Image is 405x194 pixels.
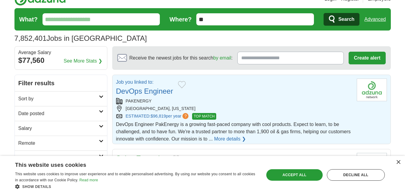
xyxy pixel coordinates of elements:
[22,185,51,189] span: Show details
[15,106,107,121] a: Date posted
[18,55,103,66] div: $77,560
[116,122,351,141] span: DevOps Engineer PakEnergy is a growing fast-paced company with cool products. Expect to learn, to...
[349,52,385,64] button: Create alert
[357,153,387,176] img: Company logo
[192,113,216,120] span: TOP MATCH
[116,98,352,104] div: PAKENERGY
[126,113,190,120] a: ESTIMATED:$96,819per year?
[64,57,102,65] a: See More Stats ❯
[324,13,359,26] button: Search
[19,15,38,24] label: What?
[14,34,147,42] h1: Jobs in [GEOGRAPHIC_DATA]
[116,79,173,86] p: Job you linked to:
[18,140,99,147] h2: Remote
[18,125,99,132] h2: Salary
[150,114,166,118] span: $96,819
[15,150,107,165] a: Location
[396,160,400,165] div: Close
[18,50,103,55] div: Average Salary
[116,105,352,112] div: [GEOGRAPHIC_DATA], [US_STATE]
[116,87,173,95] a: DevOps Engineer
[169,15,191,24] label: Where?
[18,95,99,102] h2: Sort by
[129,54,233,62] span: Receive the newest jobs for this search :
[18,154,99,162] h2: Location
[15,121,107,136] a: Salary
[15,136,107,150] a: Remote
[357,79,387,101] img: Company logo
[15,75,107,91] h2: Filter results
[15,172,255,182] span: This website uses cookies to improve user experience and to enable personalised advertising. By u...
[172,155,180,163] button: Add to favorite jobs
[338,13,354,25] span: Search
[79,178,98,182] a: Read more, opens a new window
[182,113,188,119] span: ?
[15,91,107,106] a: Sort by
[116,154,168,162] a: Sales Executive
[18,110,99,117] h2: Date posted
[14,33,47,44] span: 7,852,401
[15,160,242,169] div: This website uses cookies
[15,183,257,189] div: Show details
[266,169,323,181] div: Accept all
[327,169,385,181] div: Decline all
[213,55,231,60] a: by email
[214,135,246,143] a: More details ❯
[364,13,386,25] a: Advanced
[178,81,186,88] button: Add to favorite jobs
